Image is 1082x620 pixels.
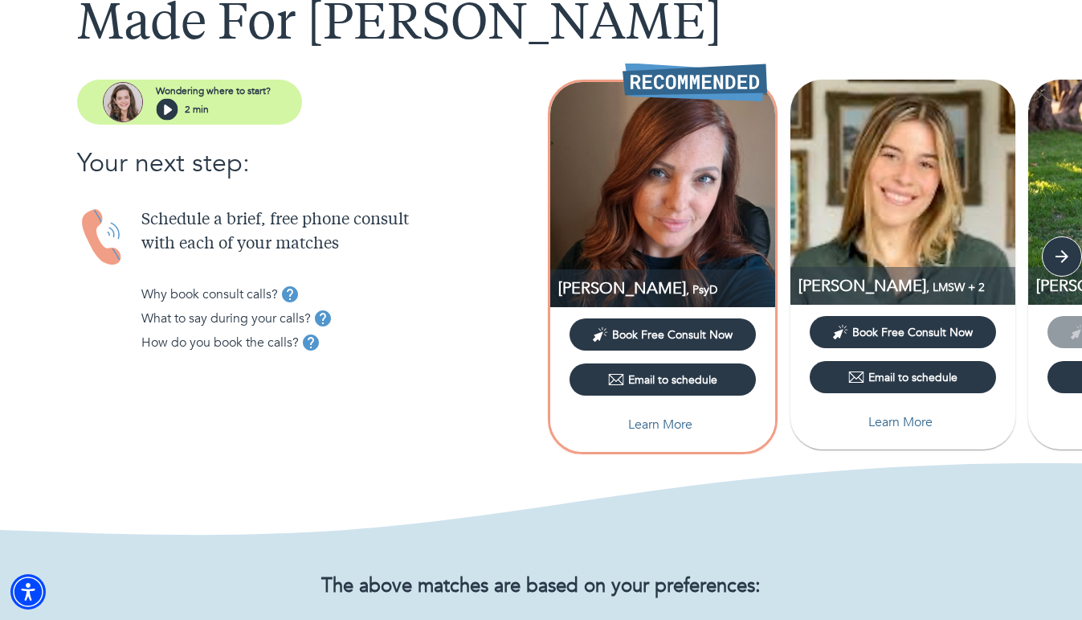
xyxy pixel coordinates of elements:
p: How do you book the calls? [141,333,299,352]
div: Accessibility Menu [10,574,46,610]
button: Book Free Consult Now [810,316,996,348]
span: , PsyD [686,282,717,298]
div: Email to schedule [848,369,957,385]
button: Learn More [570,409,756,441]
button: Learn More [810,406,996,438]
h2: The above matches are based on your preferences: [77,575,1005,598]
p: What to say during your calls? [141,309,311,328]
p: Learn More [868,413,933,432]
button: Book Free Consult Now [570,318,756,351]
span: Book Free Consult Now [852,325,973,340]
button: Email to schedule [810,361,996,393]
p: 2 min [185,102,209,117]
img: Rebecca Snyder profile [790,80,1015,305]
span: Book Free Consult Now [612,327,733,343]
img: Handset [77,208,129,267]
p: Your next step: [77,144,541,183]
p: Why book consult calls? [141,285,278,304]
button: tooltip [311,306,335,331]
img: Recommended Therapist [623,63,767,101]
button: tooltip [299,331,323,355]
button: assistantWondering where to start?2 min [77,80,302,125]
p: Schedule a brief, free phone consult with each of your matches [141,208,541,257]
p: PsyD [558,277,775,299]
img: assistant [103,82,143,122]
p: Wondering where to start? [156,84,271,98]
p: Learn More [628,415,692,434]
div: Email to schedule [608,372,717,388]
button: tooltip [278,282,302,306]
span: , LMSW + 2 [926,280,985,295]
p: [PERSON_NAME] [798,275,1015,297]
button: Email to schedule [570,363,756,396]
img: Erin Jerome profile [550,82,775,307]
